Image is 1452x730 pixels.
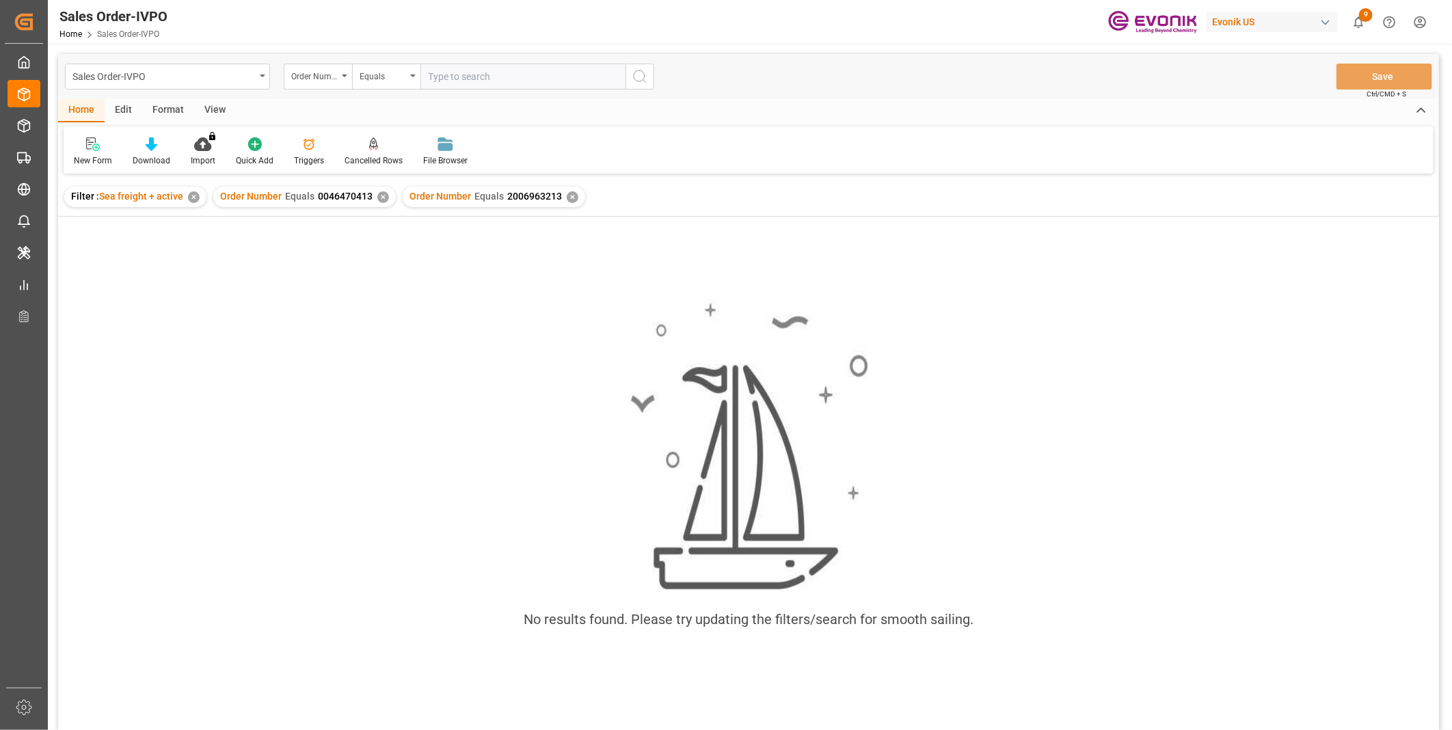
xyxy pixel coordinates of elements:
[291,67,338,83] div: Order Number
[420,64,626,90] input: Type to search
[284,64,352,90] button: open menu
[72,67,255,84] div: Sales Order-IVPO
[507,191,562,202] span: 2006963213
[1359,8,1373,22] span: 9
[1343,7,1374,38] button: show 9 new notifications
[65,64,270,90] button: open menu
[352,64,420,90] button: open menu
[1336,64,1432,90] button: Save
[360,67,406,83] div: Equals
[474,191,504,202] span: Equals
[285,191,314,202] span: Equals
[345,154,403,167] div: Cancelled Rows
[1207,12,1338,32] div: Evonik US
[294,154,324,167] div: Triggers
[626,64,654,90] button: search button
[99,191,183,202] span: Sea freight + active
[524,609,973,630] div: No results found. Please try updating the filters/search for smooth sailing.
[1367,89,1406,99] span: Ctrl/CMD + S
[236,154,273,167] div: Quick Add
[220,191,282,202] span: Order Number
[1374,7,1405,38] button: Help Center
[1207,9,1343,35] button: Evonik US
[188,191,200,203] div: ✕
[423,154,468,167] div: File Browser
[377,191,389,203] div: ✕
[142,99,194,122] div: Format
[71,191,99,202] span: Filter :
[567,191,578,203] div: ✕
[133,154,170,167] div: Download
[318,191,373,202] span: 0046470413
[629,301,868,593] img: smooth_sailing.jpeg
[409,191,471,202] span: Order Number
[105,99,142,122] div: Edit
[74,154,112,167] div: New Form
[1108,10,1197,34] img: Evonik-brand-mark-Deep-Purple-RGB.jpeg_1700498283.jpeg
[59,6,167,27] div: Sales Order-IVPO
[58,99,105,122] div: Home
[59,29,82,39] a: Home
[194,99,236,122] div: View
